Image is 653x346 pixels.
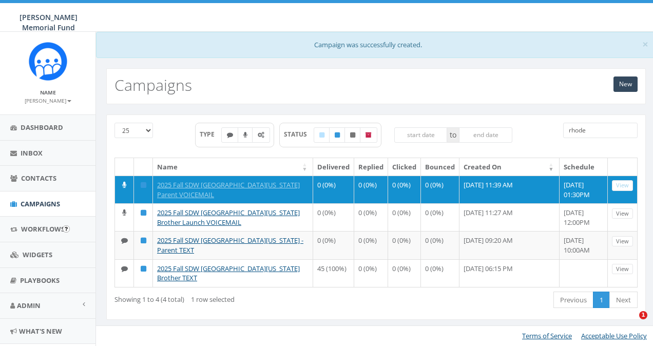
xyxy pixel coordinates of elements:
td: 0 (0%) [354,231,388,259]
i: Ringless Voice Mail [122,182,126,188]
td: 0 (0%) [313,231,354,259]
td: 0 (0%) [354,203,388,231]
iframe: Intercom live chat [618,311,643,336]
a: [PERSON_NAME] [25,95,71,105]
a: New [613,76,638,92]
td: 0 (0%) [313,203,354,231]
a: 1 [593,292,610,309]
input: Submit [63,225,70,233]
span: Admin [17,301,41,310]
i: Ringless Voice Mail [243,132,247,138]
h2: Campaigns [114,76,192,93]
i: Text SMS [121,265,128,272]
span: × [642,37,648,51]
td: [DATE] 06:15 PM [459,259,560,287]
th: Created On: activate to sort column ascending [459,158,560,176]
a: 2025 Fall SDW [GEOGRAPHIC_DATA][US_STATE] Brother Launch VOICEMAIL [157,208,300,227]
td: 0 (0%) [388,203,421,231]
td: 0 (0%) [421,259,459,287]
span: Playbooks [20,276,60,285]
input: end date [459,127,512,143]
td: [DATE] 01:30PM [560,176,608,203]
td: [DATE] 10:00AM [560,231,608,259]
th: Delivered [313,158,354,176]
a: 2025 Fall SDW [GEOGRAPHIC_DATA][US_STATE] Brother TEXT [157,264,300,283]
td: 0 (0%) [313,176,354,203]
td: [DATE] 09:20 AM [459,231,560,259]
td: 0 (0%) [388,259,421,287]
label: Draft [314,127,330,143]
div: Showing 1 to 4 (4 total) [114,291,323,304]
i: Published [141,237,146,244]
span: Workflows [21,224,65,234]
td: [DATE] 12:00PM [560,203,608,231]
th: Name: activate to sort column ascending [153,158,313,176]
span: Contacts [21,174,56,183]
i: Unpublished [350,132,355,138]
span: Dashboard [21,123,63,132]
td: [DATE] 11:27 AM [459,203,560,231]
th: Schedule [560,158,608,176]
span: Inbox [21,148,43,158]
span: [PERSON_NAME] Memorial Fund [20,12,78,32]
i: Published [141,209,146,216]
small: Name [40,89,56,96]
a: Terms of Service [522,331,572,340]
small: [PERSON_NAME] [25,97,71,104]
i: Published [141,265,146,272]
span: 1 [639,311,647,319]
input: start date [394,127,448,143]
button: Close [642,39,648,50]
img: Rally_Corp_Icon.png [29,42,67,81]
th: Clicked [388,158,421,176]
a: View [612,236,633,247]
i: Published [141,182,146,188]
a: View [612,264,633,275]
td: 0 (0%) [388,231,421,259]
input: Type to search [563,123,638,138]
i: Published [335,132,340,138]
i: Text SMS [227,132,233,138]
a: 2025 Fall SDW [GEOGRAPHIC_DATA][US_STATE] Parent VOICEMAIL [157,180,300,199]
a: 2025 Fall SDW [GEOGRAPHIC_DATA][US_STATE] - Parent TEXT [157,236,303,255]
td: 0 (0%) [421,203,459,231]
a: Previous [553,292,593,309]
td: 0 (0%) [354,176,388,203]
a: View [612,180,633,191]
td: 45 (100%) [313,259,354,287]
span: Campaigns [21,199,60,208]
th: Replied [354,158,388,176]
td: 0 (0%) [421,176,459,203]
span: 1 row selected [191,295,235,304]
span: TYPE [200,130,222,139]
td: 0 (0%) [421,231,459,259]
label: Ringless Voice Mail [238,127,253,143]
label: Archived [360,127,377,143]
span: STATUS [284,130,314,139]
a: View [612,208,633,219]
td: 0 (0%) [388,176,421,203]
span: Widgets [23,250,52,259]
span: to [447,127,459,143]
i: Text SMS [121,237,128,244]
td: 0 (0%) [354,259,388,287]
label: Unpublished [344,127,361,143]
td: [DATE] 11:39 AM [459,176,560,203]
span: What's New [19,326,62,336]
i: Ringless Voice Mail [122,209,126,216]
i: Automated Message [258,132,264,138]
th: Bounced [421,158,459,176]
i: Draft [319,132,324,138]
a: Next [609,292,638,309]
label: Text SMS [221,127,239,143]
label: Automated Message [252,127,270,143]
label: Published [329,127,345,143]
a: Acceptable Use Policy [581,331,647,340]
